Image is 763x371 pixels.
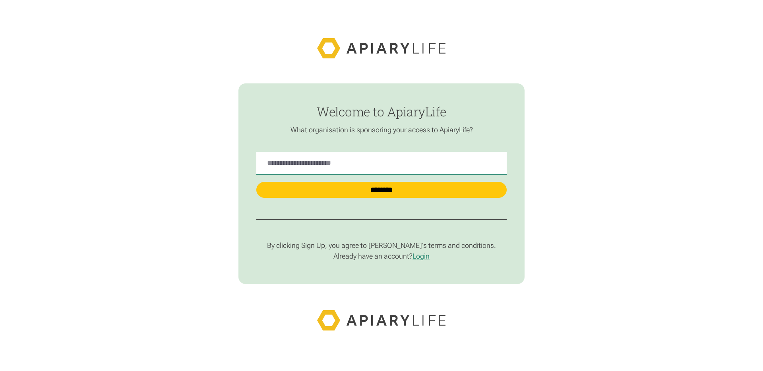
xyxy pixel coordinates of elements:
p: What organisation is sponsoring your access to ApiaryLife? [256,126,507,135]
h1: Welcome to ApiaryLife [256,105,507,119]
form: find-employer [238,83,525,284]
p: By clicking Sign Up, you agree to [PERSON_NAME]’s terms and conditions. [256,241,507,250]
a: Login [412,252,430,260]
p: Already have an account? [256,252,507,261]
